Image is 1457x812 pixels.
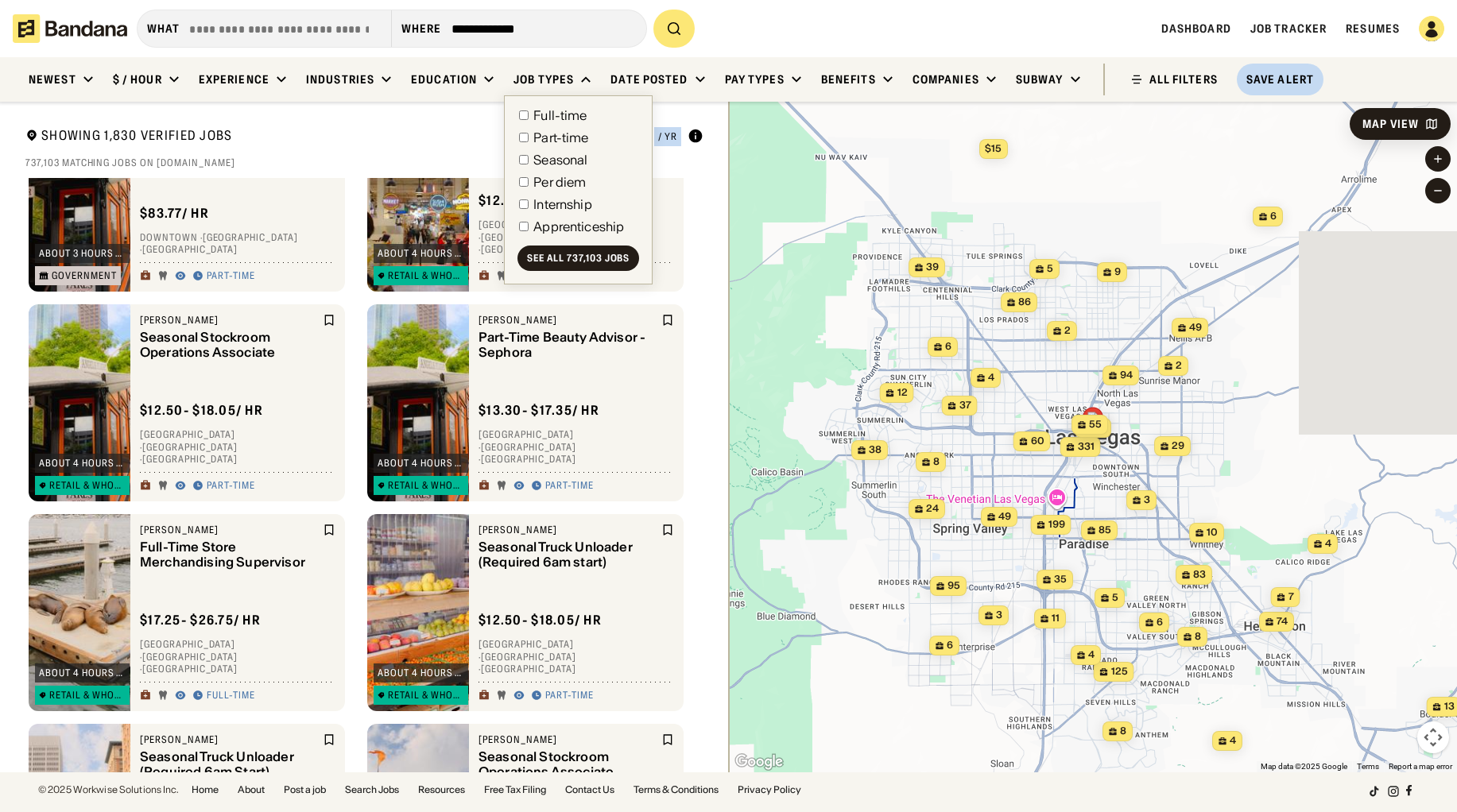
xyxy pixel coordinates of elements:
span: 3 [1144,493,1150,507]
div: Save Alert [1246,72,1314,87]
div: Seasonal Truck Unloader (Required 6am start) [479,539,658,570]
div: Education [411,72,477,87]
span: Map data ©2025 Google [1261,762,1347,771]
div: See all 737,103 jobs [527,253,630,263]
div: Retail & Wholesale [388,690,464,700]
span: 49 [998,510,1011,524]
div: Industries [306,72,374,87]
div: Part-time [207,270,255,283]
div: [PERSON_NAME] [479,314,658,327]
div: Part-time [545,480,594,493]
span: 39 [926,261,939,274]
div: about 4 hours ago [378,249,464,258]
a: Report a map error [1389,762,1452,771]
img: Google [733,752,785,772]
div: [PERSON_NAME] [479,733,658,746]
span: 85 [1099,524,1111,537]
div: $ 17.25 - $26.75 / hr [140,613,261,629]
span: 83 [1193,568,1206,582]
span: 4 [1325,537,1331,551]
div: Where [401,21,442,36]
span: 125 [1110,665,1127,679]
div: $ 83.77 / hr [140,205,209,222]
div: [PERSON_NAME] [140,733,320,746]
span: 94 [1120,369,1133,382]
span: 4 [988,371,994,385]
a: Open this area in Google Maps (opens a new window) [733,752,785,772]
div: Part-Time Beauty Advisor - Sephora [479,330,658,360]
a: Dashboard [1161,21,1231,36]
span: 95 [947,579,960,593]
span: 199 [1048,518,1064,532]
a: Terms & Conditions [634,785,719,795]
div: $ / hour [113,72,162,87]
div: Full-time [533,109,587,122]
div: Apprenticeship [533,220,624,233]
div: Full-time [207,690,255,702]
img: Bandana logotype [13,14,127,43]
span: 6 [1270,210,1277,223]
div: Internship [533,198,592,211]
span: 13 [1443,700,1454,713]
div: Map View [1362,118,1419,130]
a: Job Tracker [1250,21,1327,36]
div: 737,103 matching jobs on [DOMAIN_NAME] [25,157,703,169]
div: Job Types [513,72,574,87]
span: 24 [926,502,939,516]
span: 4 [1230,734,1236,748]
div: Showing 1,830 Verified Jobs [25,127,531,147]
span: 60 [1030,435,1044,448]
a: Terms (opens in new tab) [1357,762,1379,771]
div: about 4 hours ago [39,668,126,678]
div: [GEOGRAPHIC_DATA] · [GEOGRAPHIC_DATA] · [GEOGRAPHIC_DATA] [479,639,674,676]
div: Newest [29,72,76,87]
span: 9 [1114,265,1121,279]
span: 331 [1077,440,1094,454]
div: about 3 hours ago [39,249,126,258]
div: ALL FILTERS [1149,74,1218,85]
div: Seasonal [533,153,587,166]
div: Pay Types [725,72,785,87]
a: Post a job [284,785,326,795]
div: Retail & Wholesale [49,481,126,490]
div: Government [52,271,117,280]
a: Search Jobs [345,785,399,795]
div: Benefits [821,72,876,87]
span: 29 [1172,439,1184,453]
span: 86 [1018,296,1031,309]
div: Retail & Wholesale [388,271,464,280]
div: Retail & Wholesale [388,481,464,490]
div: Full-Time Store Merchandising Supervisor [140,539,320,570]
span: 38 [869,443,882,457]
div: Part-time [545,690,594,702]
div: Seasonal Stockroom Operations Associate [479,749,658,779]
span: 10 [1207,526,1218,539]
div: $ 12.50 - $18.05 / hr [479,193,602,210]
div: Downtown · [GEOGRAPHIC_DATA] · [GEOGRAPHIC_DATA] [140,231,335,256]
span: 49 [1189,321,1202,334]
span: 7 [1288,590,1293,604]
span: 6 [947,639,953,652]
div: Companies [913,72,979,87]
span: 2 [1064,324,1071,338]
div: $ 13.30 - $17.35 / hr [479,403,599,420]
a: About [238,785,265,795]
span: 12 [897,386,907,400]
span: 2 [1176,359,1182,373]
div: grid [25,178,703,773]
div: [GEOGRAPHIC_DATA] · [GEOGRAPHIC_DATA] · [GEOGRAPHIC_DATA] [140,639,335,676]
div: © 2025 Workwise Solutions Inc. [38,785,179,795]
div: [GEOGRAPHIC_DATA] · [GEOGRAPHIC_DATA] · [GEOGRAPHIC_DATA] [140,429,335,466]
div: [GEOGRAPHIC_DATA] · [GEOGRAPHIC_DATA] · [GEOGRAPHIC_DATA] [479,429,674,466]
span: 11 [1052,612,1060,625]
a: Privacy Policy [738,785,801,795]
div: Per diem [533,176,586,188]
a: Contact Us [565,785,614,795]
span: 4 [1088,648,1095,662]
div: Experience [199,72,269,87]
div: Seasonal Stockroom Operations Associate [140,330,320,360]
div: [GEOGRAPHIC_DATA] · [GEOGRAPHIC_DATA] · [GEOGRAPHIC_DATA] [479,219,674,257]
span: 35 [1054,573,1067,586]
